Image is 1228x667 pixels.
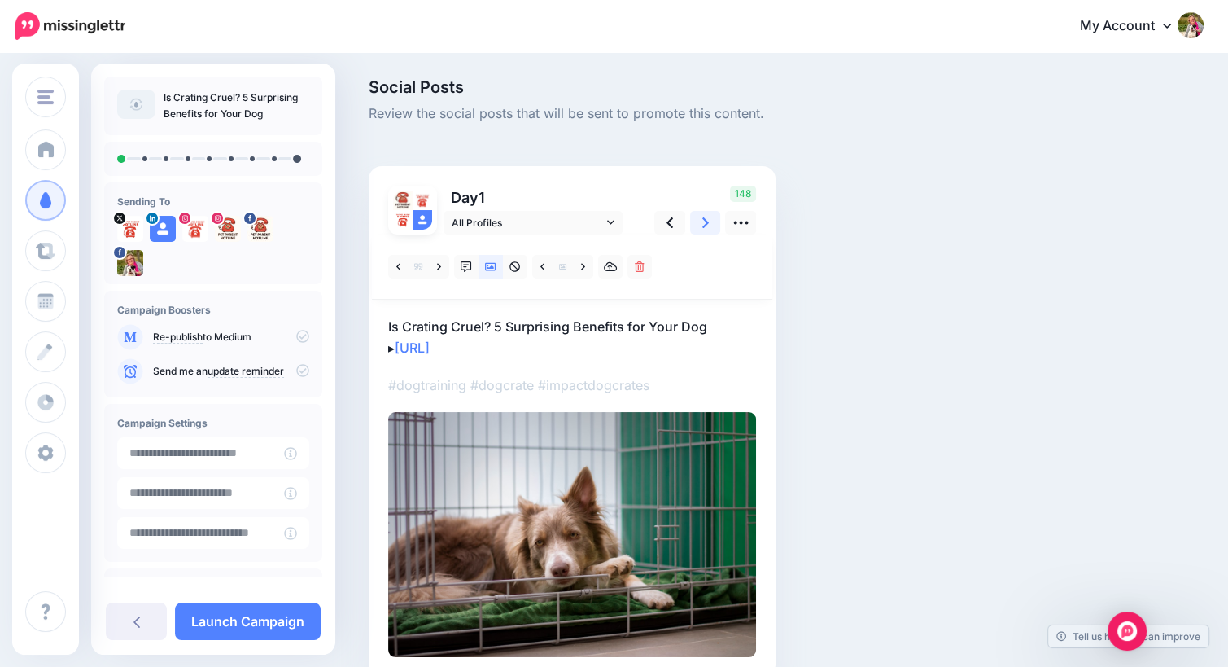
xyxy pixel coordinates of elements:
span: 148 [730,186,756,202]
span: 1 [479,189,485,206]
img: 531154650_736810709277576_2362990685725120795_n-bsa146014.jpg [393,191,413,210]
p: Send me an [153,364,309,379]
h4: Campaign Boosters [117,304,309,316]
p: #dogtraining #dogcrate #impactdogcrates [388,375,756,396]
img: 452670700_1025641939565098_4943181759138243476_n-bsa154667.jpg [117,250,143,276]
h4: Sending To [117,195,309,208]
a: My Account [1064,7,1204,46]
img: 531873467_17966586800948456_5519427107029201925_n-bsa154701.jpg [215,216,241,242]
a: Re-publish [153,331,203,344]
img: 527206035_17965650560948456_4014016435032819939_n-bsa146067.jpg [393,210,413,230]
span: All Profiles [452,214,603,231]
img: user_default_image.png [150,216,176,242]
img: Missinglettr [15,12,125,40]
img: 531154650_736810709277576_2362990685725120795_n-bsa146014.jpg [247,216,273,242]
img: user_default_image.png [413,210,432,230]
img: article-default-image-icon.png [117,90,155,119]
p: to Medium [153,330,309,344]
img: ik06D9_1-3689.jpg [413,191,432,210]
p: Is Crating Cruel? 5 Surprising Benefits for Your Dog ▸ [388,316,756,358]
a: update reminder [208,365,284,378]
img: M9BFIJD4EXELOXZ3X1I0G2CN6SY3VNV8.jpg [388,412,756,657]
p: Is Crating Cruel? 5 Surprising Benefits for Your Dog [164,90,309,122]
h4: Campaign Settings [117,417,309,429]
img: ik06D9_1-3689.jpg [117,216,143,242]
span: Review the social posts that will be sent to promote this content. [369,103,1060,125]
a: Tell us how we can improve [1048,625,1208,647]
span: Social Posts [369,79,1060,95]
a: [URL] [395,340,430,356]
p: Day [444,186,625,209]
a: All Profiles [444,211,623,235]
img: menu.png [37,90,54,104]
img: 527206035_17965650560948456_4014016435032819939_n-bsa146067.jpg [182,216,208,242]
div: Open Intercom Messenger [1108,612,1147,651]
